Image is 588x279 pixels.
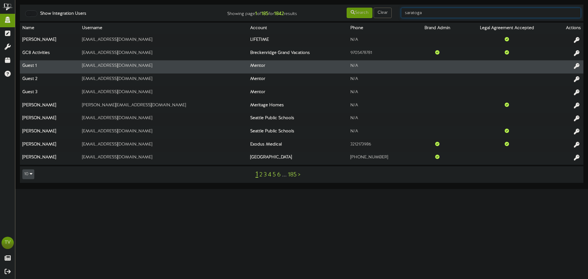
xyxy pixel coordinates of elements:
th: [PERSON_NAME] [20,152,80,165]
button: Search [347,8,372,18]
a: 3 [264,172,267,178]
td: [EMAIL_ADDRESS][DOMAIN_NAME] [80,86,248,100]
div: TV [2,237,14,249]
th: Seattle Public Schools [248,113,348,126]
input: -- Search -- [401,8,581,18]
td: N/A [348,113,414,126]
th: Guest 1 [20,60,80,74]
th: [PERSON_NAME] [20,34,80,47]
td: 9705478781 [348,47,414,60]
th: Seattle Public Schools [248,126,348,139]
th: Guest 2 [20,74,80,87]
div: Showing page of for results [207,7,302,17]
th: Brand Admin [414,23,461,34]
strong: 185 [261,11,269,17]
td: [EMAIL_ADDRESS][DOMAIN_NAME] [80,113,248,126]
th: Username [80,23,248,34]
button: 10 [22,169,34,179]
a: 1 [255,171,258,179]
th: Phone [348,23,414,34]
th: Actions [552,23,583,34]
th: Exodus Medical [248,139,348,152]
td: [EMAIL_ADDRESS][DOMAIN_NAME] [80,60,248,74]
button: Clear [374,8,392,18]
td: [EMAIL_ADDRESS][DOMAIN_NAME] [80,74,248,87]
strong: 1842 [274,11,284,17]
td: N/A [348,34,414,47]
td: [EMAIL_ADDRESS][DOMAIN_NAME] [80,152,248,165]
a: 2 [259,172,262,178]
td: [EMAIL_ADDRESS][DOMAIN_NAME] [80,126,248,139]
th: Meritage Homes [248,100,348,113]
th: Legal Agreement Accepted [461,23,553,34]
a: ... [282,172,287,178]
th: Guest 3 [20,86,80,100]
th: Account [248,23,348,34]
td: N/A [348,60,414,74]
td: 3212173986 [348,139,414,152]
a: 5 [273,172,276,178]
td: [EMAIL_ADDRESS][DOMAIN_NAME] [80,139,248,152]
a: 4 [268,172,271,178]
td: N/A [348,100,414,113]
td: N/A [348,126,414,139]
th: [GEOGRAPHIC_DATA] [248,152,348,165]
th: [PERSON_NAME] [20,126,80,139]
th: Mentor [248,60,348,74]
a: 6 [277,172,281,178]
td: [EMAIL_ADDRESS][DOMAIN_NAME] [80,47,248,60]
th: [PERSON_NAME] [20,139,80,152]
td: [PHONE_NUMBER] [348,152,414,165]
th: LIFETIME [248,34,348,47]
th: Mentor [248,86,348,100]
td: [PERSON_NAME][EMAIL_ADDRESS][DOMAIN_NAME] [80,100,248,113]
th: [PERSON_NAME] [20,113,80,126]
th: Mentor [248,74,348,87]
label: Show Integration Users [36,11,86,17]
a: 185 [288,172,297,178]
td: N/A [348,86,414,100]
a: > [298,172,300,178]
th: Breckenridge Grand Vacations [248,47,348,60]
td: N/A [348,74,414,87]
strong: 1 [255,11,257,17]
th: GC8 Activities [20,47,80,60]
th: Name [20,23,80,34]
td: [EMAIL_ADDRESS][DOMAIN_NAME] [80,34,248,47]
th: [PERSON_NAME] [20,100,80,113]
